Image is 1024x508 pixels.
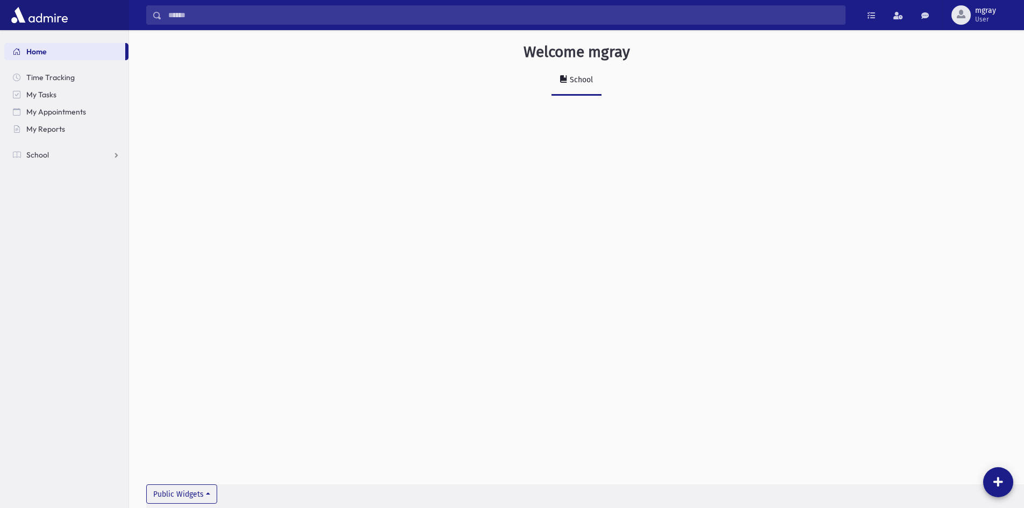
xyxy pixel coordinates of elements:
[568,75,593,84] div: School
[9,4,70,26] img: AdmirePro
[975,6,996,15] span: mgray
[4,69,128,86] a: Time Tracking
[26,107,86,117] span: My Appointments
[26,124,65,134] span: My Reports
[26,150,49,160] span: School
[552,66,601,96] a: School
[4,43,125,60] a: Home
[26,47,47,56] span: Home
[524,43,630,61] h3: Welcome mgray
[26,73,75,82] span: Time Tracking
[146,484,217,504] button: Public Widgets
[4,86,128,103] a: My Tasks
[26,90,56,99] span: My Tasks
[4,146,128,163] a: School
[4,120,128,138] a: My Reports
[4,103,128,120] a: My Appointments
[975,15,996,24] span: User
[162,5,845,25] input: Search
